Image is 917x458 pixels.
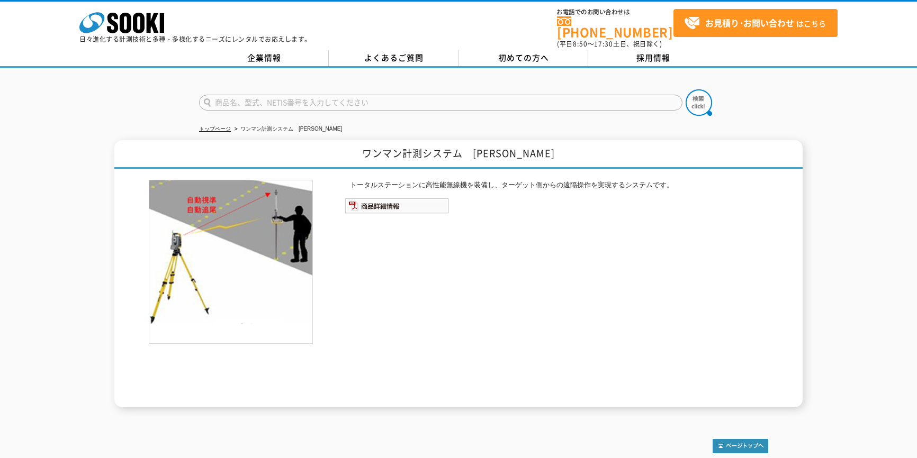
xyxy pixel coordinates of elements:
a: 初めての方へ [458,50,588,66]
input: 商品名、型式、NETIS番号を入力してください [199,95,682,111]
li: ワンマン計測システム [PERSON_NAME] [232,124,342,135]
strong: お見積り･お問い合わせ [705,16,794,29]
img: btn_search.png [686,89,712,116]
span: 8:50 [573,39,588,49]
a: [PHONE_NUMBER] [557,16,673,38]
p: トータルステーションに高性能無線機を装備し、ターゲット側からの遠隔操作を実現するシステムです。 [350,180,768,191]
span: はこちら [684,15,826,31]
a: トップページ [199,126,231,132]
img: ワンマン計測システム OSAMA [149,180,313,344]
h1: ワンマン計測システム [PERSON_NAME] [114,140,803,169]
span: (平日 ～ 土日、祝日除く) [557,39,662,49]
img: 商品詳細情報システム [345,198,449,214]
a: お見積り･お問い合わせはこちら [673,9,838,37]
a: 商品詳細情報システム [345,204,449,212]
a: 採用情報 [588,50,718,66]
span: お電話でのお問い合わせは [557,9,673,15]
span: 17:30 [594,39,613,49]
p: 日々進化する計測技術と多種・多様化するニーズにレンタルでお応えします。 [79,36,311,42]
a: よくあるご質問 [329,50,458,66]
img: トップページへ [713,439,768,453]
span: 初めての方へ [498,52,549,63]
a: 企業情報 [199,50,329,66]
